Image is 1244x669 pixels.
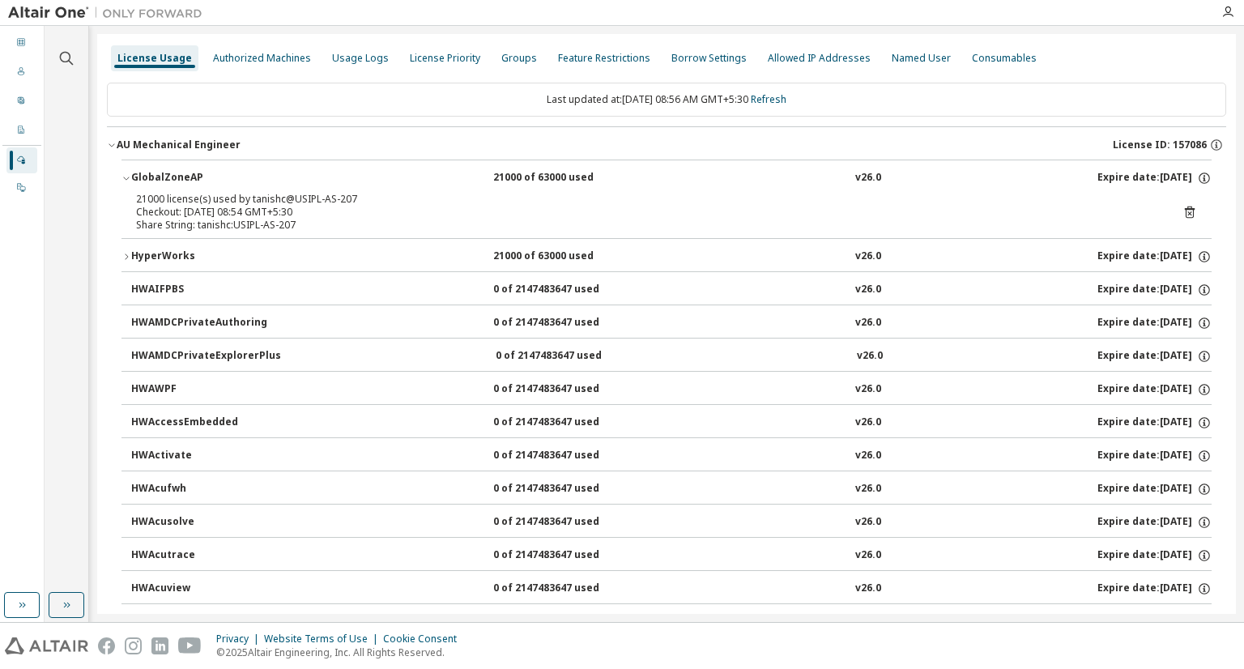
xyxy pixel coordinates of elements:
[131,405,1212,441] button: HWAccessEmbedded0 of 2147483647 usedv26.0Expire date:[DATE]
[855,382,881,397] div: v26.0
[768,52,871,65] div: Allowed IP Addresses
[855,515,881,530] div: v26.0
[131,548,277,563] div: HWAcutrace
[892,52,951,65] div: Named User
[131,305,1212,341] button: HWAMDCPrivateAuthoring0 of 2147483647 usedv26.0Expire date:[DATE]
[1097,415,1212,430] div: Expire date: [DATE]
[131,482,277,496] div: HWAcufwh
[496,349,641,364] div: 0 of 2147483647 used
[6,59,37,85] div: Users
[5,637,88,654] img: altair_logo.svg
[131,382,277,397] div: HWAWPF
[558,52,650,65] div: Feature Restrictions
[855,249,881,264] div: v26.0
[216,633,264,646] div: Privacy
[1097,548,1212,563] div: Expire date: [DATE]
[131,604,1212,640] button: HWAltairBushingModel0 of 2147483647 usedv26.0Expire date:[DATE]
[1097,449,1212,463] div: Expire date: [DATE]
[1097,482,1212,496] div: Expire date: [DATE]
[493,582,639,596] div: 0 of 2147483647 used
[136,193,1158,206] div: 21000 license(s) used by tanishc@USIPL-AS-207
[751,92,786,106] a: Refresh
[131,316,277,330] div: HWAMDCPrivateAuthoring
[493,415,639,430] div: 0 of 2147483647 used
[855,283,881,297] div: v26.0
[131,272,1212,308] button: HWAIFPBS0 of 2147483647 usedv26.0Expire date:[DATE]
[121,239,1212,275] button: HyperWorks21000 of 63000 usedv26.0Expire date:[DATE]
[855,482,881,496] div: v26.0
[6,117,37,143] div: Company Profile
[1113,138,1207,151] span: License ID: 157086
[131,438,1212,474] button: HWActivate0 of 2147483647 usedv26.0Expire date:[DATE]
[972,52,1037,65] div: Consumables
[1097,382,1212,397] div: Expire date: [DATE]
[131,415,277,430] div: HWAccessEmbedded
[8,5,211,21] img: Altair One
[855,415,881,430] div: v26.0
[1097,283,1212,297] div: Expire date: [DATE]
[855,449,881,463] div: v26.0
[131,515,277,530] div: HWAcusolve
[216,646,466,659] p: © 2025 Altair Engineering, Inc. All Rights Reserved.
[855,171,881,185] div: v26.0
[131,171,277,185] div: GlobalZoneAP
[131,349,281,364] div: HWAMDCPrivateExplorerPlus
[493,316,639,330] div: 0 of 2147483647 used
[131,505,1212,540] button: HWAcusolve0 of 2147483647 usedv26.0Expire date:[DATE]
[493,283,639,297] div: 0 of 2147483647 used
[493,515,639,530] div: 0 of 2147483647 used
[264,633,383,646] div: Website Terms of Use
[855,582,881,596] div: v26.0
[1097,171,1212,185] div: Expire date: [DATE]
[6,175,37,201] div: On Prem
[131,249,277,264] div: HyperWorks
[131,538,1212,573] button: HWAcutrace0 of 2147483647 usedv26.0Expire date:[DATE]
[136,206,1158,219] div: Checkout: [DATE] 08:54 GMT+5:30
[855,316,881,330] div: v26.0
[6,147,37,173] div: Managed
[501,52,537,65] div: Groups
[107,83,1226,117] div: Last updated at: [DATE] 08:56 AM GMT+5:30
[131,283,277,297] div: HWAIFPBS
[857,349,883,364] div: v26.0
[493,382,639,397] div: 0 of 2147483647 used
[383,633,466,646] div: Cookie Consent
[493,482,639,496] div: 0 of 2147483647 used
[671,52,747,65] div: Borrow Settings
[131,372,1212,407] button: HWAWPF0 of 2147483647 usedv26.0Expire date:[DATE]
[98,637,115,654] img: facebook.svg
[117,52,192,65] div: License Usage
[332,52,389,65] div: Usage Logs
[855,548,881,563] div: v26.0
[1097,316,1212,330] div: Expire date: [DATE]
[213,52,311,65] div: Authorized Machines
[410,52,480,65] div: License Priority
[125,637,142,654] img: instagram.svg
[151,637,168,654] img: linkedin.svg
[1097,249,1212,264] div: Expire date: [DATE]
[1097,582,1212,596] div: Expire date: [DATE]
[131,571,1212,607] button: HWAcuview0 of 2147483647 usedv26.0Expire date:[DATE]
[493,249,639,264] div: 21000 of 63000 used
[493,171,639,185] div: 21000 of 63000 used
[178,637,202,654] img: youtube.svg
[6,30,37,56] div: Dashboard
[1097,515,1212,530] div: Expire date: [DATE]
[493,548,639,563] div: 0 of 2147483647 used
[121,160,1212,196] button: GlobalZoneAP21000 of 63000 usedv26.0Expire date:[DATE]
[1097,349,1212,364] div: Expire date: [DATE]
[131,339,1212,374] button: HWAMDCPrivateExplorerPlus0 of 2147483647 usedv26.0Expire date:[DATE]
[131,471,1212,507] button: HWAcufwh0 of 2147483647 usedv26.0Expire date:[DATE]
[136,219,1158,232] div: Share String: tanishc:USIPL-AS-207
[131,582,277,596] div: HWAcuview
[6,88,37,114] div: User Profile
[493,449,639,463] div: 0 of 2147483647 used
[131,449,277,463] div: HWActivate
[117,138,241,151] div: AU Mechanical Engineer
[107,127,1226,163] button: AU Mechanical EngineerLicense ID: 157086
